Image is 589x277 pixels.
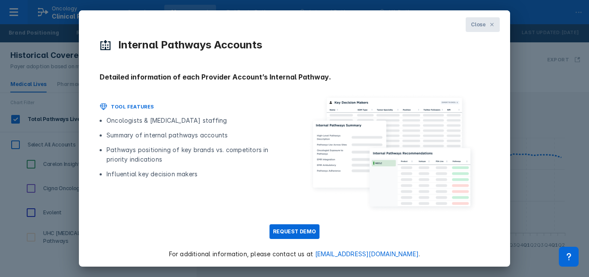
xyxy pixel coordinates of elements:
li: Pathways positioning of key brands vs. competitors in priority indications [107,145,284,164]
a: REQUEST DEMO [259,214,330,249]
h2: Detailed information of each Provider Account’s Internal Pathway. [100,72,489,82]
img: image_internal_pathways_2x.png [294,92,489,214]
button: Close [466,17,500,32]
p: For additional information, please contact us at . [169,249,420,259]
h2: TOOL FEATURES [111,103,154,111]
button: REQUEST DEMO [269,224,320,239]
div: Contact Support [559,247,579,267]
li: Oncologists & [MEDICAL_DATA] staffing [107,116,284,125]
span: Close [471,21,486,29]
a: [EMAIL_ADDRESS][DOMAIN_NAME] [315,250,419,258]
li: Summary of internal pathways accounts [107,131,284,140]
li: Influential key decision makers [107,169,284,179]
h2: Internal Pathways Accounts [118,39,262,51]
